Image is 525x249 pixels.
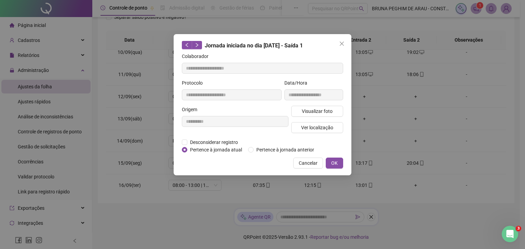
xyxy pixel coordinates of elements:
[182,79,207,87] label: Protocolo
[284,79,312,87] label: Data/Hora
[194,43,199,47] span: right
[302,107,333,115] span: Visualizar foto
[182,41,192,49] button: left
[293,158,323,169] button: Cancelar
[187,138,241,146] span: Desconsiderar registro
[301,124,333,131] span: Ver localização
[502,226,518,242] iframe: Intercom live chat
[326,158,343,169] button: OK
[182,41,343,50] div: Jornada iniciada no dia [DATE] - Saída 1
[291,106,343,117] button: Visualizar foto
[185,43,189,47] span: left
[339,41,345,46] span: close
[192,41,202,49] button: right
[299,159,318,167] span: Cancelar
[291,122,343,133] button: Ver localização
[187,146,245,153] span: Pertence à jornada atual
[182,53,213,60] label: Colaborador
[254,146,317,153] span: Pertence à jornada anterior
[336,38,347,49] button: Close
[331,159,338,167] span: OK
[182,106,202,113] label: Origem
[516,226,521,231] span: 3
